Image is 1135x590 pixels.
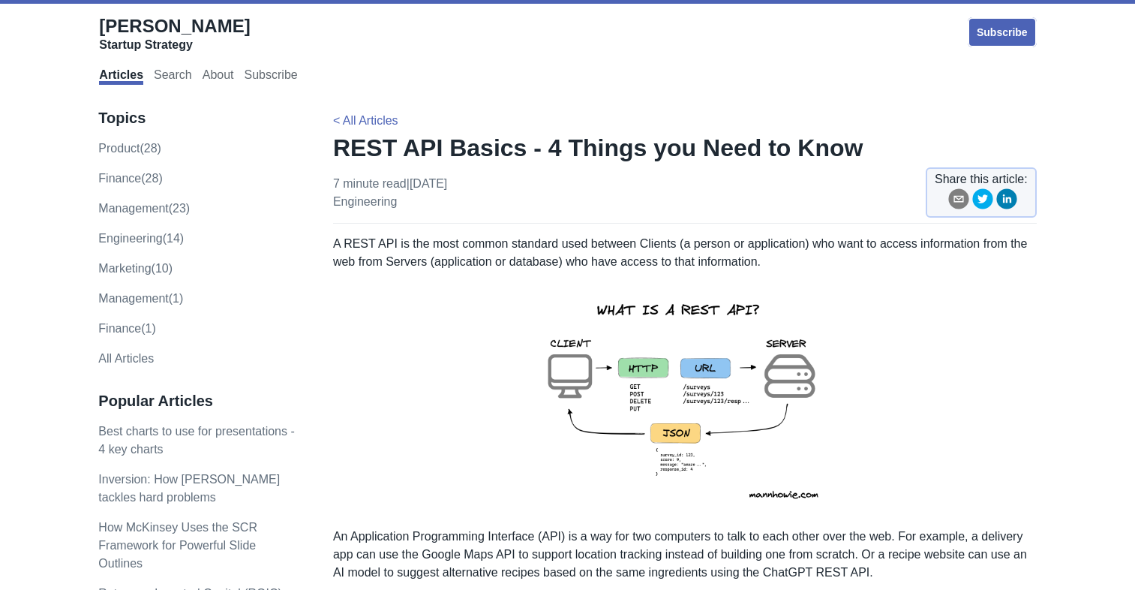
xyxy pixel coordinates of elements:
[98,352,154,365] a: All Articles
[968,17,1037,47] a: Subscribe
[98,521,257,570] a: How McKinsey Uses the SCR Framework for Powerful Slide Outlines
[245,68,298,85] a: Subscribe
[972,188,993,215] button: twitter
[98,392,302,411] h3: Popular Articles
[98,322,155,335] a: Finance(1)
[154,68,192,85] a: Search
[98,292,183,305] a: Management(1)
[333,114,398,127] a: < All Articles
[98,425,294,456] a: Best charts to use for presentations - 4 key charts
[996,188,1017,215] button: linkedin
[521,283,849,516] img: rest-api
[99,68,143,85] a: Articles
[948,188,969,215] button: email
[333,235,1037,271] p: A REST API is the most common standard used between Clients (a person or application) who want to...
[333,528,1037,582] p: An Application Programming Interface (API) is a way for two computers to talk to each other over ...
[333,175,447,211] p: 7 minute read | [DATE]
[98,109,302,128] h3: Topics
[98,172,162,185] a: finance(28)
[99,38,250,53] div: Startup Strategy
[935,170,1028,188] span: Share this article:
[333,195,397,208] a: engineering
[99,16,250,36] span: [PERSON_NAME]
[98,202,190,215] a: management(23)
[99,15,250,53] a: [PERSON_NAME]Startup Strategy
[98,262,173,275] a: marketing(10)
[333,133,1037,163] h1: REST API Basics - 4 Things you Need to Know
[98,232,184,245] a: engineering(14)
[98,142,161,155] a: product(28)
[98,473,280,504] a: Inversion: How [PERSON_NAME] tackles hard problems
[203,68,234,85] a: About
